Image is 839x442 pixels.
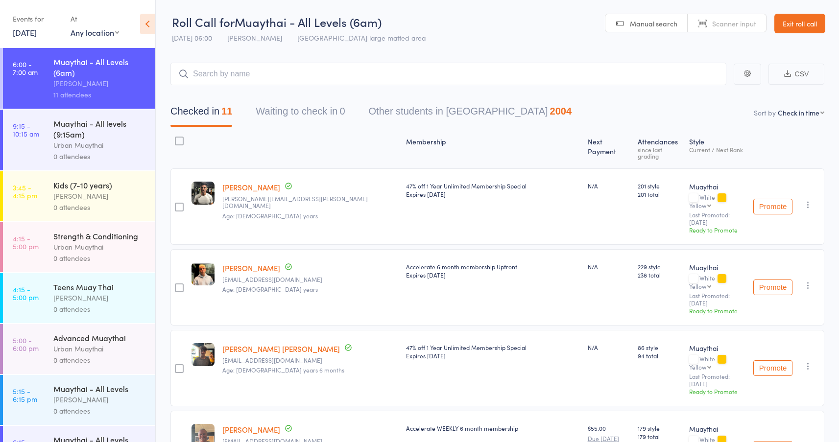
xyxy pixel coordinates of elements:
[689,355,745,370] div: White
[192,343,215,366] img: image1706514520.png
[53,292,147,303] div: [PERSON_NAME]
[638,343,681,351] span: 86 style
[588,262,630,271] div: N/A
[53,241,147,253] div: Urban Muaythai
[689,292,745,306] small: Last Promoted: [DATE]
[53,405,147,417] div: 0 attendees
[753,279,792,295] button: Promote
[222,182,280,192] a: [PERSON_NAME]
[222,211,318,220] span: Age: [DEMOGRAPHIC_DATA] years
[170,101,232,127] button: Checked in11
[222,357,398,364] small: jodiesutherland@ymail.com
[406,351,579,360] div: Expires [DATE]
[689,194,745,209] div: White
[71,27,119,38] div: Any location
[192,262,215,285] img: image1723709272.png
[638,432,681,441] span: 179 total
[53,231,147,241] div: Strength & Conditioning
[630,19,677,28] span: Manual search
[689,262,745,272] div: Muaythai
[3,222,155,272] a: 4:15 -5:00 pmStrength & ConditioningUrban Muaythai0 attendees
[588,435,630,442] small: Due [DATE]
[689,373,745,387] small: Last Promoted: [DATE]
[53,56,147,78] div: Muaythai - All Levels (6am)
[406,343,579,360] div: 47% off 1 Year Unlimited Membership Special
[221,106,232,116] div: 11
[297,33,426,43] span: [GEOGRAPHIC_DATA] large matted area
[774,14,825,33] a: Exit roll call
[778,108,819,117] div: Check in time
[634,132,685,164] div: Atten­dances
[754,108,776,117] label: Sort by
[406,190,579,198] div: Expires [DATE]
[588,343,630,351] div: N/A
[53,118,147,140] div: Muaythai - All levels (9:15am)
[689,275,745,289] div: White
[13,234,39,250] time: 4:15 - 5:00 pm
[753,360,792,376] button: Promote
[550,106,572,116] div: 2004
[13,122,39,138] time: 9:15 - 10:15 am
[638,182,681,190] span: 201 style
[406,424,579,432] div: Accelerate WEEKLY 6 month membership
[256,101,345,127] button: Waiting to check in0
[689,202,706,209] div: Yellow
[3,375,155,425] a: 5:15 -6:15 pmMuaythai - All Levels[PERSON_NAME]0 attendees
[53,383,147,394] div: Muaythai - All Levels
[53,343,147,354] div: Urban Muaythai
[753,199,792,214] button: Promote
[53,140,147,151] div: Urban Muaythai
[13,27,37,38] a: [DATE]
[13,387,37,403] time: 5:15 - 6:15 pm
[13,285,39,301] time: 4:15 - 5:00 pm
[685,132,749,164] div: Style
[689,283,706,289] div: Yellow
[689,306,745,315] div: Ready to Promote
[13,11,61,27] div: Events for
[172,33,212,43] span: [DATE] 06:00
[53,202,147,213] div: 0 attendees
[638,351,681,360] span: 94 total
[712,19,756,28] span: Scanner input
[53,89,147,100] div: 11 attendees
[689,182,745,191] div: Muaythai
[3,324,155,374] a: 5:00 -6:00 pmAdvanced MuaythaiUrban Muaythai0 attendees
[689,226,745,234] div: Ready to Promote
[53,303,147,315] div: 0 attendees
[53,281,147,292] div: Teens Muay Thai
[53,78,147,89] div: [PERSON_NAME]
[3,48,155,109] a: 6:00 -7:00 amMuaythai - All Levels (6am)[PERSON_NAME]11 attendees
[53,394,147,405] div: [PERSON_NAME]
[222,366,344,374] span: Age: [DEMOGRAPHIC_DATA] years 6 months
[13,184,37,199] time: 3:45 - 4:15 pm
[689,343,745,353] div: Muaythai
[192,182,215,205] img: image1711310616.png
[222,424,280,435] a: [PERSON_NAME]
[588,182,630,190] div: N/A
[13,60,38,76] time: 6:00 - 7:00 am
[689,211,745,226] small: Last Promoted: [DATE]
[222,344,340,354] a: [PERSON_NAME] [PERSON_NAME]
[53,253,147,264] div: 0 attendees
[689,424,745,434] div: Muaythai
[3,110,155,170] a: 9:15 -10:15 amMuaythai - All levels (9:15am)Urban Muaythai0 attendees
[689,146,745,153] div: Current / Next Rank
[71,11,119,27] div: At
[53,180,147,190] div: Kids (7-10 years)
[406,271,579,279] div: Expires [DATE]
[222,285,318,293] span: Age: [DEMOGRAPHIC_DATA] years
[222,263,280,273] a: [PERSON_NAME]
[638,271,681,279] span: 238 total
[638,146,681,159] div: since last grading
[53,354,147,366] div: 0 attendees
[768,64,824,85] button: CSV
[638,190,681,198] span: 201 total
[406,182,579,198] div: 47% off 1 Year Unlimited Membership Special
[170,63,726,85] input: Search by name
[638,424,681,432] span: 179 style
[369,101,572,127] button: Other students in [GEOGRAPHIC_DATA]2004
[638,262,681,271] span: 229 style
[13,336,39,352] time: 5:00 - 6:00 pm
[227,33,282,43] span: [PERSON_NAME]
[339,106,345,116] div: 0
